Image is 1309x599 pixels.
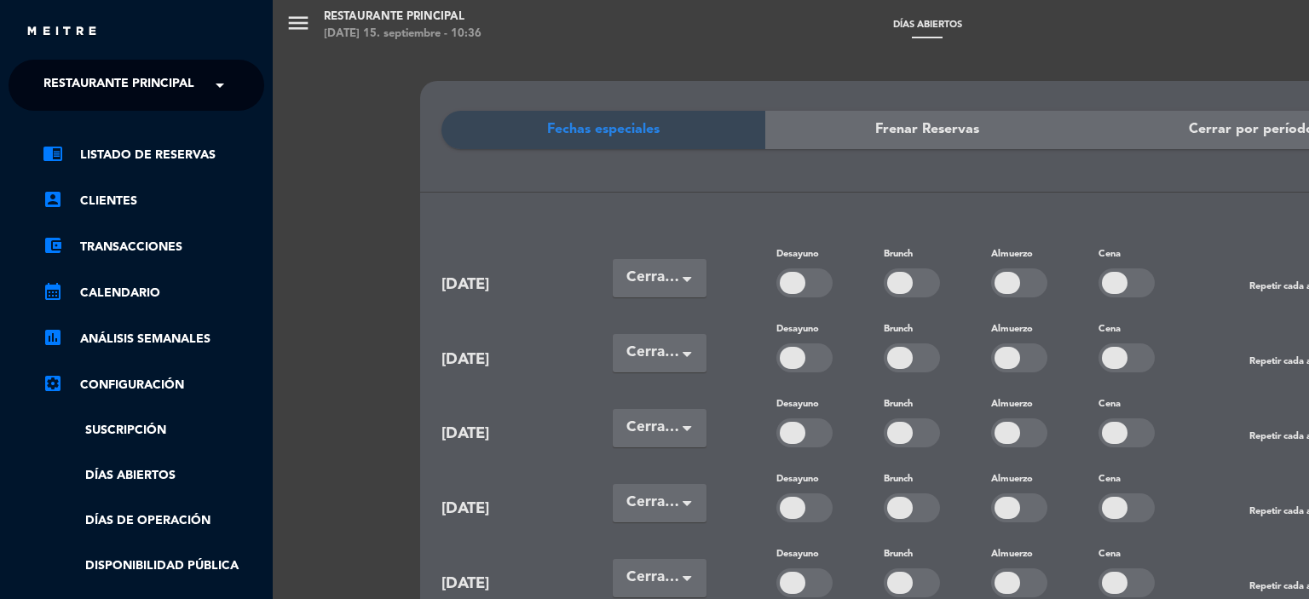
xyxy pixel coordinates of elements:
[43,281,63,302] i: calendar_month
[43,67,194,103] span: Restaurante Principal
[43,283,264,303] a: calendar_monthCalendario
[43,191,264,211] a: account_boxClientes
[43,143,63,164] i: chrome_reader_mode
[43,373,63,394] i: settings_applications
[43,145,264,165] a: chrome_reader_modeListado de Reservas
[43,511,264,531] a: Días de Operación
[43,556,264,576] a: Disponibilidad pública
[26,26,98,38] img: MEITRE
[43,466,264,486] a: Días abiertos
[43,235,63,256] i: account_balance_wallet
[43,189,63,210] i: account_box
[43,375,264,395] a: Configuración
[43,329,264,349] a: assessmentANÁLISIS SEMANALES
[43,327,63,348] i: assessment
[43,421,264,441] a: Suscripción
[43,237,264,257] a: account_balance_walletTransacciones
